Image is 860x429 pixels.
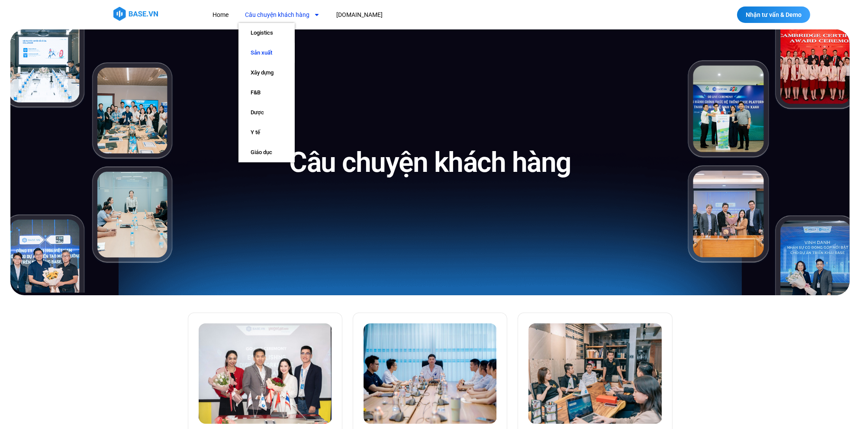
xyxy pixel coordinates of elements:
span: Nhận tư vấn & Demo [746,12,802,18]
a: Home [206,7,235,23]
nav: Menu [206,7,541,23]
a: F&B [238,83,295,103]
h1: Câu chuyện khách hàng [289,145,571,181]
a: Giáo dục [238,142,295,162]
a: Nhận tư vấn & Demo [737,6,810,23]
a: Logistics [238,23,295,43]
a: [DOMAIN_NAME] [330,7,389,23]
a: Sản xuất [238,43,295,63]
a: Xây dựng [238,63,295,83]
a: Câu chuyện khách hàng [238,7,326,23]
a: Dược [238,103,295,123]
a: Y tế [238,123,295,142]
ul: Câu chuyện khách hàng [238,23,295,162]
